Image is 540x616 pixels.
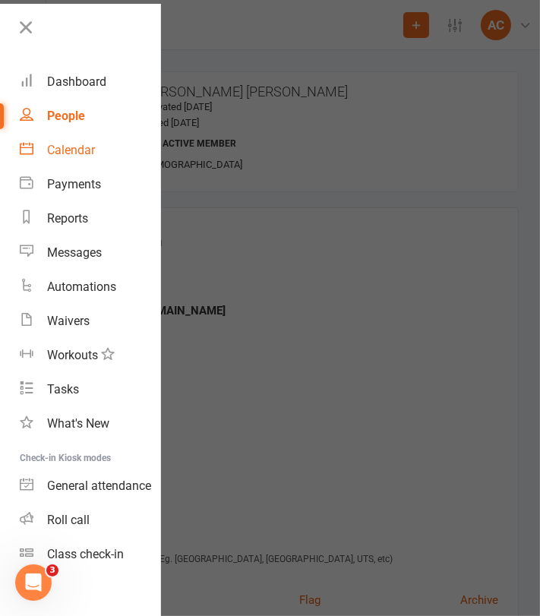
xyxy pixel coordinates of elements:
a: Tasks [20,372,160,406]
a: What's New [20,406,160,441]
a: Dashboard [20,65,160,99]
a: Automations [20,270,160,304]
div: Dashboard [47,74,106,89]
a: Payments [20,167,160,201]
iframe: Intercom live chat [15,564,52,601]
div: General attendance [47,479,151,493]
a: Workouts [20,338,160,372]
a: Calendar [20,133,160,167]
div: Automations [47,280,116,294]
div: People [47,109,85,123]
div: Calendar [47,143,95,157]
span: 3 [46,564,58,577]
a: General attendance kiosk mode [20,469,160,503]
a: Class kiosk mode [20,537,160,571]
div: Class check-in [47,547,124,561]
div: Tasks [47,382,79,396]
a: Reports [20,201,160,235]
div: Workouts [47,348,98,362]
div: What's New [47,416,109,431]
div: Reports [47,211,88,226]
div: Waivers [47,314,90,328]
div: Messages [47,245,102,260]
div: Roll call [47,513,90,527]
a: Waivers [20,304,160,338]
a: People [20,99,160,133]
a: Messages [20,235,160,270]
a: Roll call [20,503,160,537]
div: Payments [47,177,101,191]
